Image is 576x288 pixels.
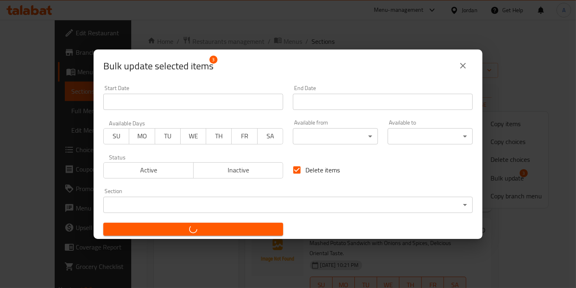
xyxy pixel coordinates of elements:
button: WE [180,128,206,144]
span: WE [184,130,203,142]
span: Delete items [305,165,340,175]
button: Active [103,162,194,178]
span: TU [158,130,177,142]
span: 3 [209,56,218,64]
button: TH [206,128,232,144]
button: close [453,56,473,75]
span: SA [261,130,280,142]
div: ​ [103,197,473,213]
div: ​ [388,128,473,144]
button: MO [129,128,155,144]
span: MO [132,130,151,142]
div: ​ [293,128,378,144]
button: SA [257,128,283,144]
button: SU [103,128,129,144]
button: Inactive [193,162,284,178]
span: Active [107,164,190,176]
span: SU [107,130,126,142]
span: Inactive [197,164,280,176]
span: TH [209,130,228,142]
button: FR [231,128,257,144]
span: FR [235,130,254,142]
button: TU [155,128,181,144]
span: Selected items count [103,60,213,73]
